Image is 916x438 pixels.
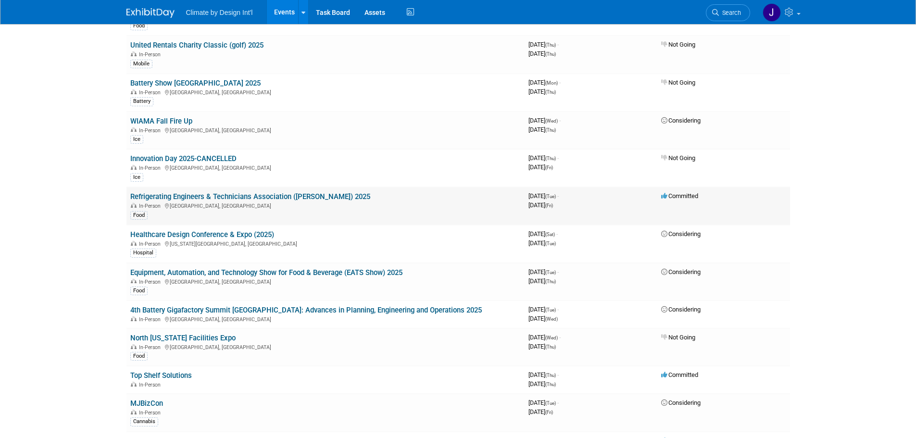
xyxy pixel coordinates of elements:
span: (Sat) [545,232,555,237]
img: In-Person Event [131,241,137,246]
span: (Tue) [545,194,556,199]
span: - [559,79,561,86]
span: [DATE] [528,334,561,341]
a: Innovation Day 2025-CANCELLED [130,154,237,163]
span: - [557,192,559,200]
span: [DATE] [528,239,556,247]
span: (Fri) [545,203,553,208]
span: Not Going [661,334,695,341]
span: (Fri) [545,165,553,170]
span: [DATE] [528,41,559,48]
span: (Wed) [545,118,558,124]
div: [GEOGRAPHIC_DATA], [GEOGRAPHIC_DATA] [130,277,521,285]
span: Search [719,9,741,16]
span: [DATE] [528,79,561,86]
span: Committed [661,192,698,200]
a: WIAMA Fall Fire Up [130,117,192,125]
span: [DATE] [528,408,553,415]
span: In-Person [139,382,163,388]
span: [DATE] [528,268,559,275]
span: [DATE] [528,50,556,57]
span: [DATE] [528,371,559,378]
a: Search [706,4,750,21]
div: [GEOGRAPHIC_DATA], [GEOGRAPHIC_DATA] [130,126,521,134]
div: [GEOGRAPHIC_DATA], [GEOGRAPHIC_DATA] [130,201,521,209]
span: - [559,117,561,124]
span: Climate by Design Int'l [186,9,253,16]
span: In-Person [139,203,163,209]
span: [DATE] [528,117,561,124]
span: (Tue) [545,270,556,275]
span: [DATE] [528,88,556,95]
span: (Thu) [545,279,556,284]
span: Committed [661,371,698,378]
span: (Wed) [545,316,558,322]
div: Food [130,287,148,295]
span: In-Person [139,344,163,350]
span: [DATE] [528,315,558,322]
span: - [557,306,559,313]
img: In-Person Event [131,279,137,284]
span: (Thu) [545,51,556,57]
span: [DATE] [528,399,559,406]
a: Equipment, Automation, and Technology Show for Food & Beverage (EATS Show) 2025 [130,268,402,277]
img: JoAnna Quade [763,3,781,22]
span: In-Person [139,51,163,58]
span: Considering [661,399,701,406]
span: Not Going [661,79,695,86]
a: United Rentals Charity Classic (golf) 2025 [130,41,264,50]
a: Top Shelf Solutions [130,371,192,380]
span: (Tue) [545,400,556,406]
span: In-Person [139,279,163,285]
img: In-Person Event [131,89,137,94]
div: Ice [130,135,143,144]
span: - [557,371,559,378]
span: (Thu) [545,42,556,48]
div: [GEOGRAPHIC_DATA], [GEOGRAPHIC_DATA] [130,163,521,171]
div: Battery [130,97,153,106]
span: Considering [661,117,701,124]
span: [DATE] [528,126,556,133]
img: In-Person Event [131,382,137,387]
span: [DATE] [528,306,559,313]
span: (Tue) [545,307,556,313]
div: [GEOGRAPHIC_DATA], [GEOGRAPHIC_DATA] [130,88,521,96]
span: - [557,41,559,48]
div: [US_STATE][GEOGRAPHIC_DATA], [GEOGRAPHIC_DATA] [130,239,521,247]
span: [DATE] [528,192,559,200]
span: In-Person [139,89,163,96]
span: - [557,154,559,162]
a: Refrigerating Engineers & Technicians Association ([PERSON_NAME]) 2025 [130,192,370,201]
span: - [557,268,559,275]
img: In-Person Event [131,165,137,170]
a: North [US_STATE] Facilities Expo [130,334,236,342]
img: In-Person Event [131,127,137,132]
a: Healthcare Design Conference & Expo (2025) [130,230,274,239]
span: In-Person [139,241,163,247]
span: (Thu) [545,156,556,161]
div: Food [130,22,148,30]
span: [DATE] [528,343,556,350]
img: In-Person Event [131,316,137,321]
span: In-Person [139,316,163,323]
a: MJBizCon [130,399,163,408]
div: Food [130,352,148,361]
span: (Tue) [545,241,556,246]
div: Cannabis [130,417,158,426]
span: [DATE] [528,230,558,238]
span: Considering [661,306,701,313]
span: [DATE] [528,163,553,171]
img: In-Person Event [131,410,137,414]
div: Ice [130,173,143,182]
span: (Thu) [545,373,556,378]
span: (Thu) [545,344,556,350]
span: [DATE] [528,154,559,162]
a: 4th Battery Gigafactory Summit [GEOGRAPHIC_DATA]: Advances in Planning, Engineering and Operation... [130,306,482,314]
span: Not Going [661,154,695,162]
span: (Thu) [545,127,556,133]
img: In-Person Event [131,344,137,349]
span: (Thu) [545,382,556,387]
span: [DATE] [528,277,556,285]
div: Mobile [130,60,152,68]
div: Food [130,211,148,220]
